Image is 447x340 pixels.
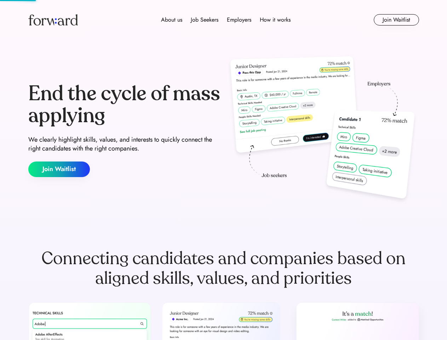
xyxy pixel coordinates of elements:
div: Connecting candidates and companies based on aligned skills, values, and priorities [28,249,419,288]
div: End the cycle of mass applying [28,83,221,126]
div: Employers [227,16,251,24]
img: hero-image.png [227,54,419,206]
div: We clearly highlight skills, values, and interests to quickly connect the right candidates with t... [28,135,221,153]
img: Forward logo [28,14,78,25]
button: Join Waitlist [374,14,419,25]
div: About us [161,16,182,24]
div: How it works [260,16,291,24]
button: Join Waitlist [28,161,90,177]
div: Job Seekers [191,16,218,24]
